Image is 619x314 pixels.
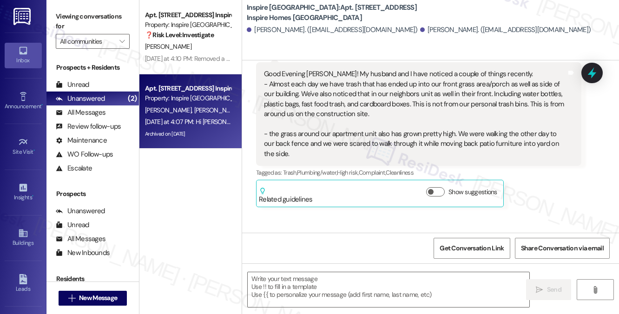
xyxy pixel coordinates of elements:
[515,238,610,259] button: Share Conversation via email
[145,10,231,20] div: Apt. [STREET_ADDRESS] Inspire Homes [GEOGRAPHIC_DATA]
[59,291,127,306] button: New Message
[68,294,75,302] i: 
[56,164,92,173] div: Escalate
[264,69,566,159] div: Good Evening [PERSON_NAME]! My husband and I have noticed a couple of things recently. - Almost e...
[448,187,497,197] label: Show suggestions
[56,80,89,90] div: Unread
[144,128,232,140] div: Archived on [DATE]
[125,92,139,106] div: (2)
[145,84,231,93] div: Apt. [STREET_ADDRESS] Inspire Homes [GEOGRAPHIC_DATA]
[32,193,33,199] span: •
[60,34,115,49] input: All communities
[592,286,599,294] i: 
[5,225,42,250] a: Buildings
[41,102,43,108] span: •
[33,147,35,154] span: •
[259,187,313,204] div: Related guidelines
[56,9,130,34] label: Viewing conversations for
[5,271,42,296] a: Leads
[247,25,418,35] div: [PERSON_NAME]. ([EMAIL_ADDRESS][DOMAIN_NAME])
[56,206,105,216] div: Unanswered
[56,150,113,159] div: WO Follow-ups
[440,243,504,253] span: Get Conversation Link
[79,293,117,303] span: New Message
[283,169,297,177] span: Trash ,
[145,106,194,114] span: [PERSON_NAME]
[56,136,107,145] div: Maintenance
[536,286,543,294] i: 
[145,31,214,39] strong: ❓ Risk Level: Investigate
[145,20,231,30] div: Property: Inspire [GEOGRAPHIC_DATA]
[119,38,125,45] i: 
[56,234,105,244] div: All Messages
[5,43,42,68] a: Inbox
[434,238,510,259] button: Get Conversation Link
[46,189,139,199] div: Prospects
[56,220,89,230] div: Unread
[46,63,139,72] div: Prospects + Residents
[13,8,33,25] img: ResiDesk Logo
[56,108,105,118] div: All Messages
[386,169,414,177] span: Cleanliness
[526,279,571,300] button: Send
[145,93,231,103] div: Property: Inspire [GEOGRAPHIC_DATA]
[256,166,581,179] div: Tagged as:
[145,42,191,51] span: [PERSON_NAME]
[56,122,121,131] div: Review follow-ups
[337,169,359,177] span: High risk ,
[297,169,337,177] span: Plumbing/water ,
[359,169,386,177] span: Complaint ,
[420,25,591,35] div: [PERSON_NAME]. ([EMAIL_ADDRESS][DOMAIN_NAME])
[547,285,561,294] span: Send
[521,243,604,253] span: Share Conversation via email
[5,180,42,205] a: Insights •
[5,134,42,159] a: Site Visit •
[46,274,139,284] div: Residents
[56,94,105,104] div: Unanswered
[247,3,433,23] b: Inspire [GEOGRAPHIC_DATA]: Apt. [STREET_ADDRESS] Inspire Homes [GEOGRAPHIC_DATA]
[56,248,110,258] div: New Inbounds
[194,106,241,114] span: [PERSON_NAME]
